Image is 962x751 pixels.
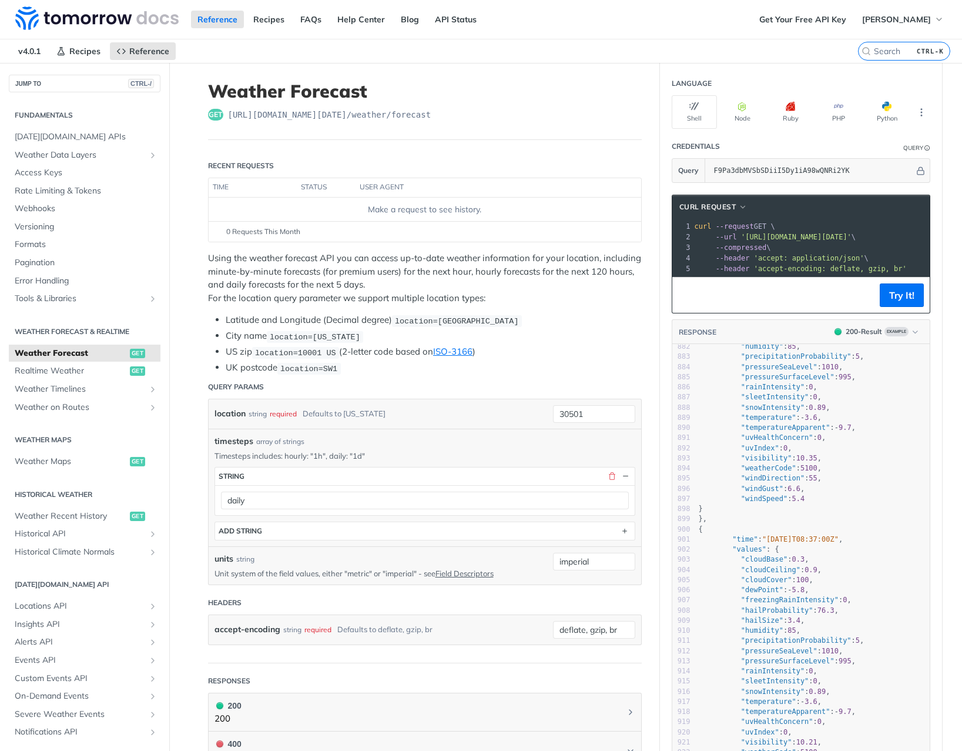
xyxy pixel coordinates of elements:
[699,413,822,422] span: : ,
[148,151,157,160] button: Show subpages for Weather Data Layers
[9,489,160,500] h2: Historical Weather
[913,104,930,121] button: More Languages
[148,710,157,719] button: Show subpages for Severe Weather Events
[236,554,254,565] div: string
[148,529,157,539] button: Show subpages for Historical API
[672,392,691,402] div: 887
[716,243,767,252] span: --compressed
[9,380,160,398] a: Weather TimelinesShow subpages for Weather Timelines
[741,454,792,462] span: "visibility"
[626,707,635,717] svg: Chevron
[699,454,822,462] span: : ,
[817,433,822,442] span: 0
[741,485,783,493] span: "windGust"
[741,352,852,361] span: "precipitationProbability"
[829,326,924,338] button: 200200-ResultExample
[862,46,871,56] svg: Search
[672,253,692,263] div: 4
[15,709,145,720] span: Severe Weather Events
[672,433,691,443] div: 891
[741,495,787,503] span: "windSpeed"
[880,283,924,307] button: Try It!
[741,555,787,563] span: "cloudBase"
[214,737,242,750] div: 400
[822,363,839,371] span: 1010
[9,218,160,236] a: Versioning
[9,146,160,164] a: Weather Data LayersShow subpages for Weather Data Layers
[9,110,160,121] h2: Fundamentals
[699,444,792,452] span: : ,
[672,555,691,565] div: 903
[741,474,805,482] span: "windDirection"
[672,382,691,392] div: 886
[9,453,160,470] a: Weather Mapsget
[9,616,160,633] a: Insights APIShow subpages for Insights API
[331,11,391,28] a: Help Center
[270,332,360,341] span: location=[US_STATE]
[864,95,910,129] button: Python
[214,450,635,461] p: Timesteps includes: hourly: "1h", daily: "1d"
[9,633,160,651] a: Alerts APIShow subpages for Alerts API
[699,636,864,645] span: : ,
[15,726,145,738] span: Notifications API
[792,495,805,503] span: 5.4
[741,576,792,584] span: "cloudCover"
[741,626,783,635] span: "humidity"
[148,656,157,665] button: Show subpages for Events API
[208,252,642,305] p: Using the weather forecast API you can access up-to-date weather information for your location, i...
[672,636,691,646] div: 911
[672,463,691,473] div: 894
[672,504,691,514] div: 898
[219,526,262,535] div: ADD string
[215,522,635,540] button: ADD string
[208,161,274,171] div: Recent Requests
[9,362,160,380] a: Realtime Weatherget
[672,443,691,453] div: 892
[226,313,642,327] li: Latitude and Longitude (Decimal degree)
[15,275,157,287] span: Error Handling
[699,606,839,615] span: : ,
[809,474,817,482] span: 55
[214,553,233,565] label: units
[796,454,817,462] span: 10.35
[787,586,792,594] span: -
[214,699,635,726] button: 200 200200
[15,510,127,522] span: Weather Recent History
[678,326,717,338] button: RESPONSE
[716,233,737,241] span: --url
[699,433,826,442] span: : ,
[672,232,692,242] div: 2
[817,606,834,615] span: 76.3
[741,403,805,412] span: "snowIntensity"
[9,164,160,182] a: Access Keys
[672,403,691,413] div: 888
[15,655,145,666] span: Events API
[792,555,805,563] span: 0.3
[699,566,822,574] span: : ,
[699,464,822,472] span: : ,
[356,178,618,197] th: user agent
[741,616,783,625] span: "hailSize"
[9,236,160,253] a: Formats
[247,11,291,28] a: Recipes
[226,361,642,375] li: UK postcode
[208,598,242,608] div: Headers
[787,342,796,351] span: 85
[699,616,805,625] span: : ,
[148,602,157,611] button: Show subpages for Locations API
[148,385,157,394] button: Show subpages for Weather Timelines
[294,11,328,28] a: FAQs
[695,222,712,231] span: curl
[741,433,813,442] span: "uvHealthConcern"
[148,692,157,701] button: Show subpages for On-Demand Events
[270,405,297,422] div: required
[741,596,839,604] span: "freezingRainIntensity"
[15,131,157,143] span: [DATE][DOMAIN_NAME] APIs
[672,423,691,433] div: 890
[15,402,145,413] span: Weather on Routes
[110,42,176,60] a: Reference
[720,95,765,129] button: Node
[50,42,107,60] a: Recipes
[699,423,856,432] span: : ,
[226,345,642,359] li: US zip (2-letter code based on )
